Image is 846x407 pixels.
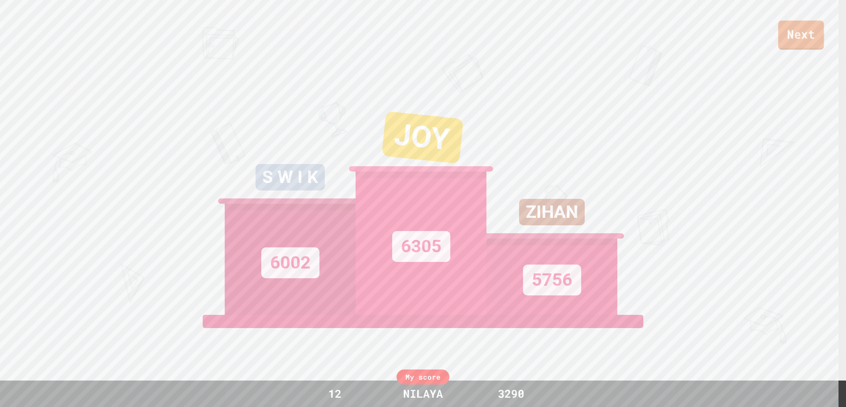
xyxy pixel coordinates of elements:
div: ZIHAN [519,199,585,225]
div: S W I K [256,164,325,190]
div: 3290 [478,385,544,402]
div: 5756 [523,265,581,295]
div: My score [397,370,449,385]
div: 6002 [261,247,319,278]
div: JOY [381,111,463,164]
div: 6305 [392,231,450,262]
div: NILAYA [394,385,452,402]
div: 12 [302,385,368,402]
a: Next [778,21,824,50]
